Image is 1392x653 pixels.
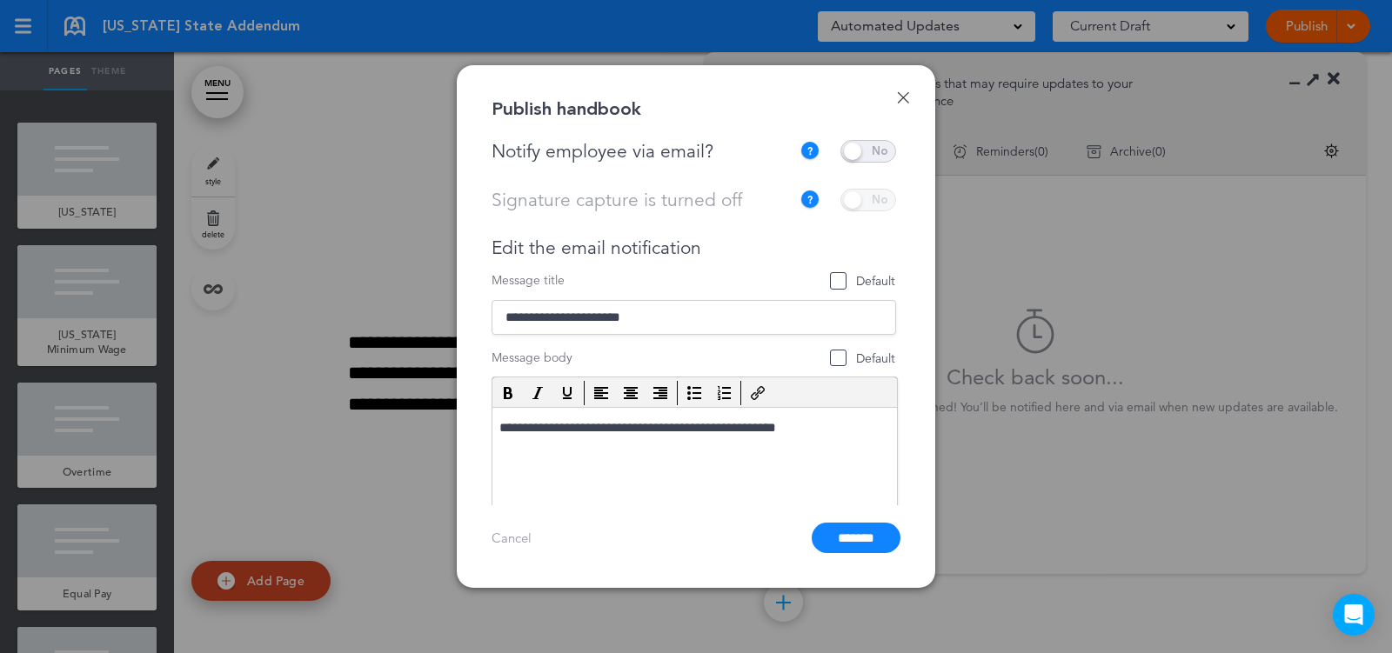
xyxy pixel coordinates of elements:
[646,381,674,405] div: Align right
[492,272,565,289] span: Message title
[831,273,895,290] span: Default
[553,381,581,405] div: Underline
[587,381,615,405] div: Align left
[831,350,895,367] span: Default
[492,141,800,163] div: Notify employee via email?
[492,350,572,366] span: Message body
[492,100,641,118] div: Publish handbook
[1333,594,1375,636] div: Open Intercom Messenger
[494,381,522,405] div: Bold
[492,237,896,259] div: Edit the email notification
[800,141,820,162] img: tooltip_icon.svg
[800,190,820,210] img: tooltip_icon.svg
[492,408,897,564] iframe: Rich Text Area. Press ALT-F9 for menu. Press ALT-F10 for toolbar. Press ALT-0 for help
[710,381,738,405] div: Numbered list
[744,381,772,405] div: Insert/edit link
[897,91,909,103] a: Done
[680,381,708,405] div: Bullet list
[492,530,532,546] a: Cancel
[524,381,552,405] div: Italic
[617,381,645,405] div: Align center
